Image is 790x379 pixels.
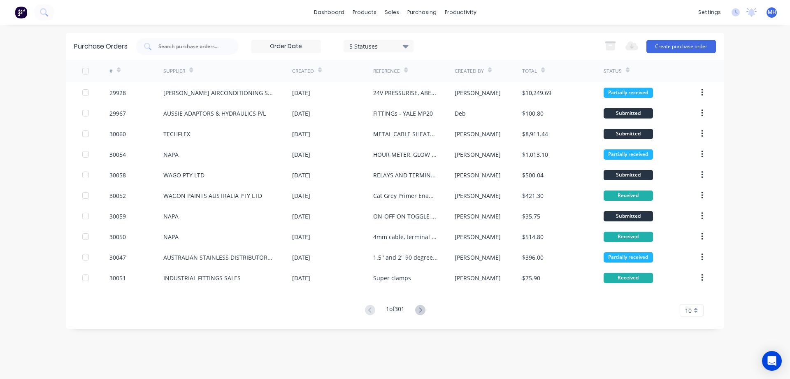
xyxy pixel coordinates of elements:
div: Received [604,273,653,283]
div: [DATE] [292,233,310,241]
div: WAGON PAINTS AUSTRALIA PTY LTD [163,191,262,200]
div: METAL CABLE SHEATHING [373,130,438,138]
div: [PERSON_NAME] [455,191,501,200]
div: settings [694,6,725,19]
div: Received [604,191,653,201]
div: Submitted [604,129,653,139]
div: TECHFLEX [163,130,190,138]
div: 30052 [109,191,126,200]
div: Partially received [604,149,653,160]
div: FITTINGs - YALE MP20 [373,109,433,118]
div: [PERSON_NAME] [455,253,501,262]
div: [DATE] [292,150,310,159]
div: Cat Grey Primer Enamel thinners white etch enamel convertor [373,191,438,200]
div: WAGO PTY LTD [163,171,204,179]
div: 24V PRESSURISE, ABEK FILTER & PRESSURE MONITORS X 2 - CAT DP80 [373,88,438,97]
div: INDUSTRIAL FITTINGS SALES [163,274,241,282]
div: [PERSON_NAME] [455,233,501,241]
div: [DATE] [292,171,310,179]
div: Submitted [604,108,653,119]
div: productivity [441,6,481,19]
div: $35.75 [522,212,540,221]
div: [PERSON_NAME] [455,212,501,221]
div: 29928 [109,88,126,97]
img: Factory [15,6,27,19]
div: [DATE] [292,191,310,200]
div: NAPA [163,150,179,159]
div: sales [381,6,403,19]
div: Submitted [604,211,653,221]
div: 30050 [109,233,126,241]
div: [DATE] [292,109,310,118]
div: AUSSIE ADAPTORS & HYDRAULICS P/L [163,109,266,118]
div: RELAYS AND TERMINAL BLOCKS [373,171,438,179]
div: $396.00 [522,253,544,262]
div: 5 Statuses [349,42,408,50]
div: NAPA [163,233,179,241]
div: $8,911.44 [522,130,548,138]
div: purchasing [403,6,441,19]
div: 30060 [109,130,126,138]
div: Deb [455,109,466,118]
div: Submitted [604,170,653,180]
div: products [349,6,381,19]
div: Supplier [163,67,185,75]
div: 4mm cable, terminal studs dual and single [373,233,438,241]
input: Order Date [251,40,321,53]
div: [DATE] [292,274,310,282]
div: [PERSON_NAME] [455,130,501,138]
div: Purchase Orders [74,42,128,51]
div: AUSTRALIAN STAINLESS DISTRIBUTORS P/L [163,253,276,262]
div: [PERSON_NAME] AIRCONDITIONING SERVICE PTY LTD [163,88,276,97]
div: [PERSON_NAME] [455,171,501,179]
div: Total [522,67,537,75]
div: 30047 [109,253,126,262]
div: 30054 [109,150,126,159]
input: Search purchase orders... [158,42,226,51]
div: Reference [373,67,400,75]
div: Open Intercom Messenger [762,351,782,371]
div: Partially received [604,88,653,98]
div: Status [604,67,622,75]
div: [DATE] [292,212,310,221]
a: dashboard [310,6,349,19]
div: [PERSON_NAME] [455,88,501,97]
div: $1,013.10 [522,150,548,159]
div: 1.5'' and 2'' 90 degree elbows [373,253,438,262]
div: 30051 [109,274,126,282]
div: 30058 [109,171,126,179]
div: [DATE] [292,130,310,138]
div: Created [292,67,314,75]
div: 30059 [109,212,126,221]
div: [PERSON_NAME] [455,150,501,159]
div: Received [604,232,653,242]
div: Partially received [604,252,653,263]
div: [DATE] [292,253,310,262]
div: $10,249.69 [522,88,551,97]
div: ON-OFF-ON TOGGLE SWITCH X 5 [373,212,438,221]
button: Create purchase order [646,40,716,53]
div: # [109,67,113,75]
div: $500.04 [522,171,544,179]
div: $514.80 [522,233,544,241]
span: MH [768,9,776,16]
span: 10 [685,306,692,315]
div: [PERSON_NAME] [455,274,501,282]
div: $421.30 [522,191,544,200]
div: $75.90 [522,274,540,282]
div: 29967 [109,109,126,118]
div: $100.80 [522,109,544,118]
div: Created By [455,67,484,75]
div: NAPA [163,212,179,221]
div: 1 of 301 [386,305,404,316]
div: Super clamps [373,274,411,282]
div: [DATE] [292,88,310,97]
div: HOUR METER, GLOW PLUG,PILOT LIGHT [373,150,438,159]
